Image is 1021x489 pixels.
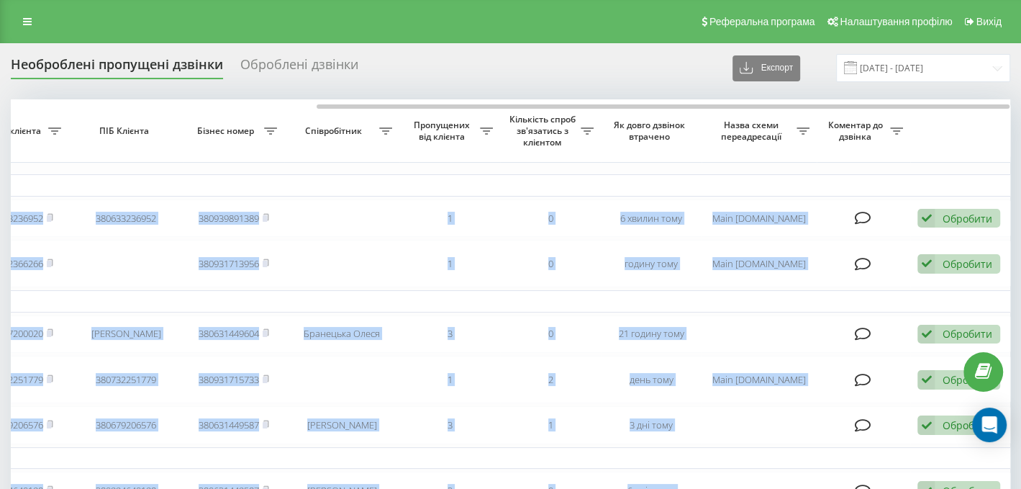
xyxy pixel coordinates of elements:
a: 380631449587 [199,418,259,431]
button: Експорт [732,55,800,81]
div: Обробити [943,212,992,225]
td: 1 [500,406,601,444]
td: [PERSON_NAME] [68,315,183,354]
td: 0 [500,199,601,238]
span: Пропущених від клієнта [407,120,480,142]
span: Як довго дзвінок втрачено [612,120,690,142]
span: Налаштування профілю [840,16,952,27]
span: Реферальна програма [709,16,815,27]
div: Обробити [943,418,992,432]
a: 380931713956 [199,257,259,270]
span: Назва схеми переадресації [709,120,797,142]
td: 380679206576 [68,406,183,444]
td: 1 [399,356,500,403]
div: Необроблені пропущені дзвінки [11,57,223,79]
span: Кількість спроб зв'язатись з клієнтом [507,114,581,148]
span: Співробітник [291,125,379,137]
a: 380931715733 [199,373,259,386]
span: ПІБ Клієнта [81,125,171,137]
td: Main [DOMAIN_NAME] [702,240,817,287]
td: 3 дні тому [601,406,702,444]
a: 380939891389 [199,212,259,225]
td: 3 [399,406,500,444]
td: 21 годину тому [601,315,702,354]
td: 2 [500,356,601,403]
td: Main [DOMAIN_NAME] [702,199,817,238]
div: Open Intercom Messenger [972,408,1007,442]
a: 380631449604 [199,327,259,340]
td: 3 [399,315,500,354]
div: Обробити [943,373,992,387]
span: Бізнес номер [191,125,264,137]
td: 1 [399,199,500,238]
td: [PERSON_NAME] [284,406,399,444]
td: годину тому [601,240,702,287]
span: Вихід [976,16,1002,27]
td: 380732251779 [68,356,183,403]
td: 1 [399,240,500,287]
td: Main [DOMAIN_NAME] [702,356,817,403]
span: Коментар до дзвінка [824,120,890,142]
div: Обробити [943,327,992,341]
td: 0 [500,240,601,287]
td: 0 [500,315,601,354]
td: 380633236952 [68,199,183,238]
div: Оброблені дзвінки [240,57,358,79]
td: Бранецька Олеся [284,315,399,354]
td: 6 хвилин тому [601,199,702,238]
div: Обробити [943,257,992,271]
td: день тому [601,356,702,403]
